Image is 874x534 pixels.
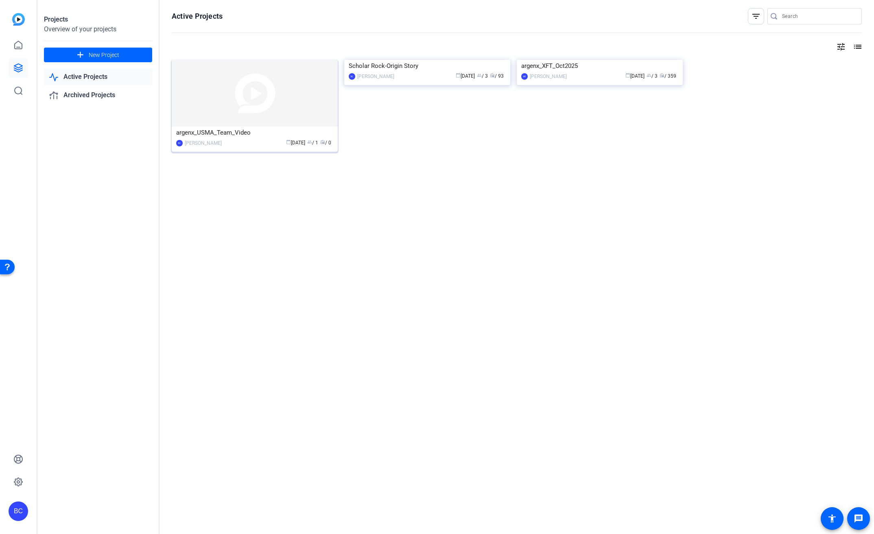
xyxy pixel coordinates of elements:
mat-icon: add [75,50,85,60]
span: [DATE] [286,140,305,146]
div: [PERSON_NAME] [530,72,567,81]
span: / 93 [490,73,504,79]
div: argenx_XFT_Oct2025 [521,60,678,72]
div: Projects [44,15,152,24]
span: New Project [89,51,119,59]
span: radio [320,139,325,144]
img: blue-gradient.svg [12,13,25,26]
span: / 0 [320,140,331,146]
span: / 3 [647,73,658,79]
span: radio [660,73,664,78]
h1: Active Projects [172,11,223,21]
div: BC [349,73,355,80]
span: [DATE] [456,73,475,79]
a: Active Projects [44,69,152,85]
span: / 1 [307,140,318,146]
button: New Project [44,48,152,62]
span: group [477,73,482,78]
div: [PERSON_NAME] [185,139,222,147]
span: calendar_today [625,73,630,78]
mat-icon: message [854,514,863,523]
span: calendar_today [456,73,461,78]
div: Overview of your projects [44,24,152,34]
span: / 3 [477,73,488,79]
span: group [307,139,312,144]
div: Scholar Rock-Origin Story [349,60,506,72]
div: BC [176,140,183,146]
input: Search [782,11,855,21]
span: group [647,73,651,78]
mat-icon: accessibility [827,514,837,523]
span: / 359 [660,73,676,79]
mat-icon: filter_list [751,11,761,21]
span: [DATE] [625,73,645,79]
div: MF [521,73,528,80]
div: BC [9,501,28,521]
a: Archived Projects [44,87,152,104]
mat-icon: list [852,42,862,52]
div: argenx_USMA_Team_Video [176,126,333,139]
span: radio [490,73,495,78]
mat-icon: tune [836,42,846,52]
span: calendar_today [286,139,291,144]
div: [PERSON_NAME] [357,72,394,81]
